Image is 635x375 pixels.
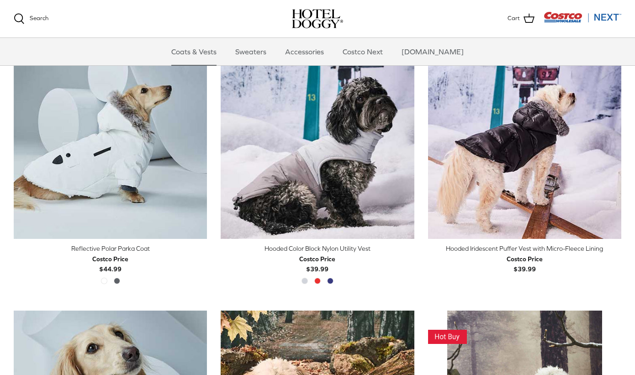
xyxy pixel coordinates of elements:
img: Costco Next [544,11,621,23]
div: Reflective Polar Parka Coat [14,243,207,254]
a: Cart [508,13,534,25]
a: Sweaters [227,38,275,65]
a: Hooded Color Block Nylon Utility Vest Costco Price$39.99 [221,243,414,274]
span: Cart [508,14,520,23]
a: Search [14,13,48,24]
a: Costco Next [334,38,391,65]
a: Visit Costco Next [544,17,621,24]
b: $39.99 [299,254,335,273]
a: Coats & Vests [163,38,225,65]
a: Reflective Polar Parka Coat [14,46,207,239]
b: $39.99 [507,254,543,273]
a: Hooded Iridescent Puffer Vest with Micro-Fleece Lining [428,46,621,239]
a: [DOMAIN_NAME] [393,38,472,65]
a: Accessories [277,38,332,65]
a: Hooded Iridescent Puffer Vest with Micro-Fleece Lining Costco Price$39.99 [428,243,621,274]
b: $44.99 [92,254,128,273]
img: This Item Is A Hot Buy! Get it While the Deal is Good! [428,330,467,344]
div: Hooded Iridescent Puffer Vest with Micro-Fleece Lining [428,243,621,254]
div: Costco Price [92,254,128,264]
div: Hooded Color Block Nylon Utility Vest [221,243,414,254]
a: hoteldoggy.com hoteldoggycom [292,9,343,28]
a: Reflective Polar Parka Coat Costco Price$44.99 [14,243,207,274]
div: Costco Price [299,254,335,264]
img: hoteldoggycom [292,9,343,28]
span: Search [30,15,48,21]
a: Hooded Color Block Nylon Utility Vest [221,46,414,239]
div: Costco Price [507,254,543,264]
